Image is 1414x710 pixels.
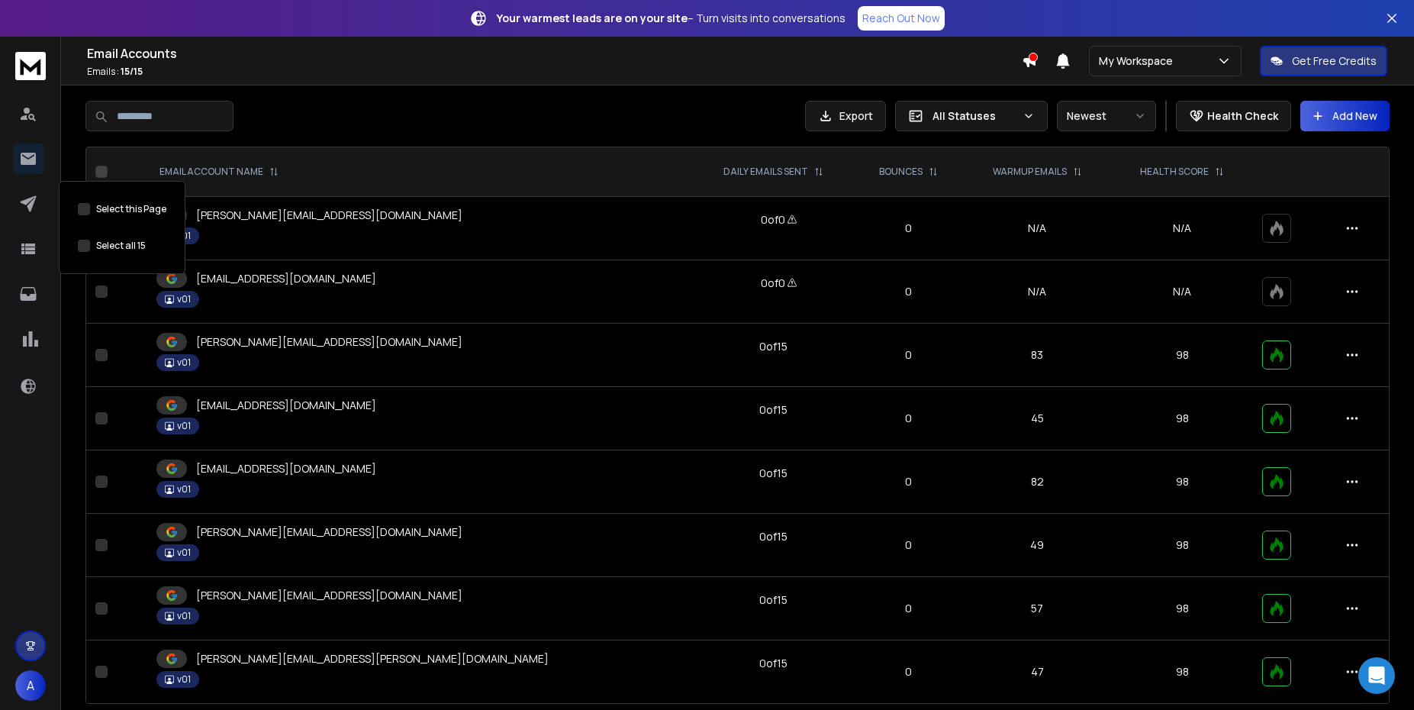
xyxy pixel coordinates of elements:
[87,66,1022,78] p: Emails :
[864,537,954,553] p: 0
[121,65,143,78] span: 15 / 15
[1112,324,1254,387] td: 98
[759,402,788,418] div: 0 of 15
[1176,101,1291,131] button: Health Check
[196,271,376,286] p: [EMAIL_ADDRESS][DOMAIN_NAME]
[159,166,279,178] div: EMAIL ACCOUNT NAME
[759,466,788,481] div: 0 of 15
[196,461,376,476] p: [EMAIL_ADDRESS][DOMAIN_NAME]
[87,44,1022,63] h1: Email Accounts
[96,203,166,215] label: Select this Page
[177,357,191,369] p: v01
[15,52,46,80] img: logo
[858,6,945,31] a: Reach Out Now
[1121,221,1245,236] p: N/A
[1112,577,1254,641] td: 98
[963,197,1112,260] td: N/A
[963,577,1112,641] td: 57
[759,339,788,354] div: 0 of 15
[196,588,462,603] p: [PERSON_NAME][EMAIL_ADDRESS][DOMAIN_NAME]
[177,483,191,495] p: v01
[864,474,954,489] p: 0
[1140,166,1209,178] p: HEALTH SCORE
[1112,387,1254,450] td: 98
[761,212,785,228] div: 0 of 0
[497,11,688,25] strong: Your warmest leads are on your site
[759,529,788,544] div: 0 of 15
[15,670,46,701] button: A
[864,221,954,236] p: 0
[1057,101,1156,131] button: Newest
[805,101,886,131] button: Export
[1099,53,1179,69] p: My Workspace
[96,240,146,252] label: Select all 15
[963,387,1112,450] td: 45
[864,601,954,616] p: 0
[1112,450,1254,514] td: 98
[864,411,954,426] p: 0
[1112,514,1254,577] td: 98
[177,293,191,305] p: v01
[1260,46,1387,76] button: Get Free Credits
[963,641,1112,704] td: 47
[759,592,788,608] div: 0 of 15
[864,664,954,679] p: 0
[761,276,785,291] div: 0 of 0
[963,450,1112,514] td: 82
[993,166,1067,178] p: WARMUP EMAILS
[1358,657,1395,694] div: Open Intercom Messenger
[879,166,923,178] p: BOUNCES
[196,398,376,413] p: [EMAIL_ADDRESS][DOMAIN_NAME]
[196,208,462,223] p: [PERSON_NAME][EMAIL_ADDRESS][DOMAIN_NAME]
[864,347,954,363] p: 0
[723,166,808,178] p: DAILY EMAILS SENT
[196,334,462,350] p: [PERSON_NAME][EMAIL_ADDRESS][DOMAIN_NAME]
[177,420,191,432] p: v01
[759,656,788,671] div: 0 of 15
[1292,53,1377,69] p: Get Free Credits
[177,673,191,686] p: v01
[1300,101,1390,131] button: Add New
[196,524,462,540] p: [PERSON_NAME][EMAIL_ADDRESS][DOMAIN_NAME]
[1207,108,1278,124] p: Health Check
[963,324,1112,387] td: 83
[497,11,846,26] p: – Turn visits into conversations
[177,610,191,622] p: v01
[963,260,1112,324] td: N/A
[177,547,191,559] p: v01
[932,108,1016,124] p: All Statuses
[1121,284,1245,299] p: N/A
[864,284,954,299] p: 0
[862,11,940,26] p: Reach Out Now
[963,514,1112,577] td: 49
[196,651,549,666] p: [PERSON_NAME][EMAIL_ADDRESS][PERSON_NAME][DOMAIN_NAME]
[1112,641,1254,704] td: 98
